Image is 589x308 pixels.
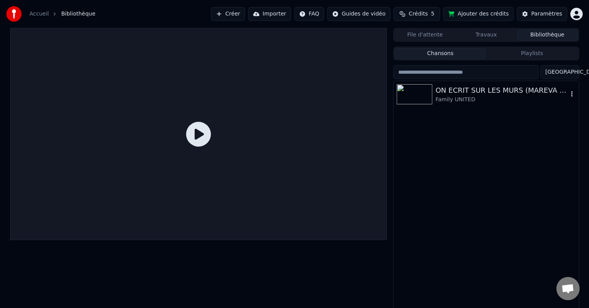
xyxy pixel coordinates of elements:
button: Guides de vidéo [327,7,390,21]
span: Crédits [409,10,428,18]
div: ON ECRIT SUR LES MURS (MAREVA VERSION) [435,85,568,96]
button: Travaux [456,29,517,41]
span: Bibliothèque [61,10,95,18]
button: Ajouter des crédits [443,7,514,21]
button: Bibliothèque [517,29,578,41]
button: Chansons [394,48,486,59]
button: Paramètres [517,7,567,21]
button: Importer [248,7,291,21]
nav: breadcrumb [29,10,95,18]
div: Family UNITED [435,96,568,104]
div: Paramètres [531,10,562,18]
a: Accueil [29,10,49,18]
button: Playlists [486,48,578,59]
button: Crédits5 [394,7,440,21]
button: Créer [211,7,245,21]
a: Ouvrir le chat [556,277,580,300]
img: youka [6,6,22,22]
span: 5 [431,10,435,18]
button: File d'attente [394,29,456,41]
button: FAQ [294,7,324,21]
